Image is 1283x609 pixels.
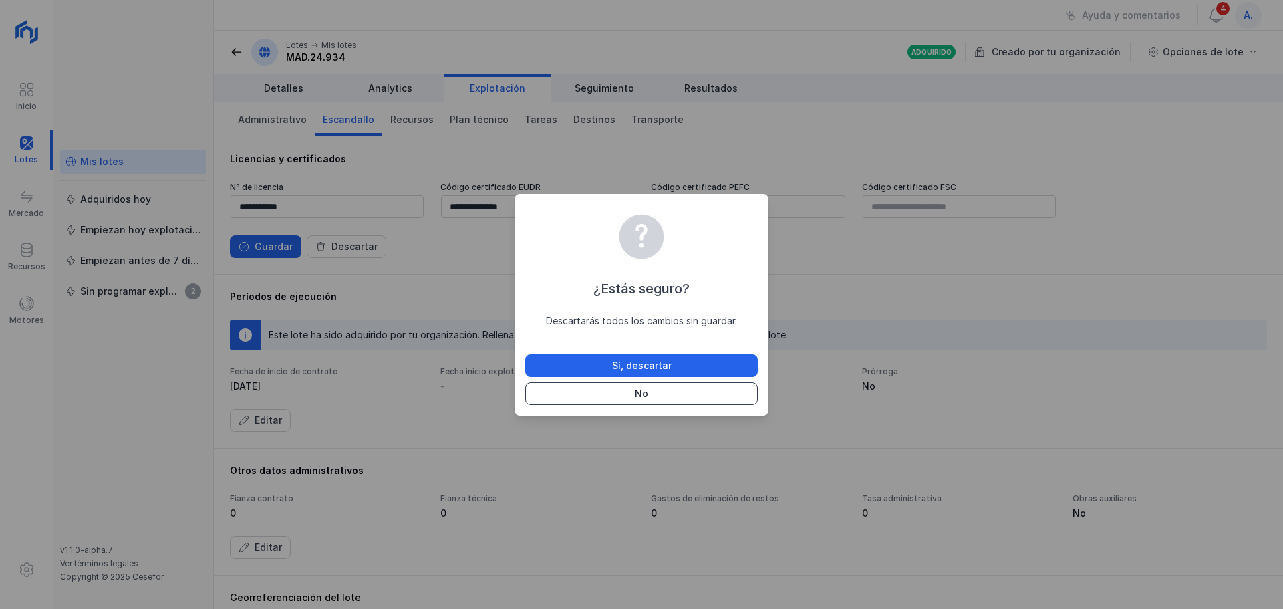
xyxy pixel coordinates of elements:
[525,279,758,298] div: ¿Estás seguro?
[635,387,648,400] div: No
[612,359,672,372] div: Sí, descartar
[525,382,758,405] button: No
[525,354,758,377] button: Sí, descartar
[525,314,758,328] div: Descartarás todos los cambios sin guardar.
